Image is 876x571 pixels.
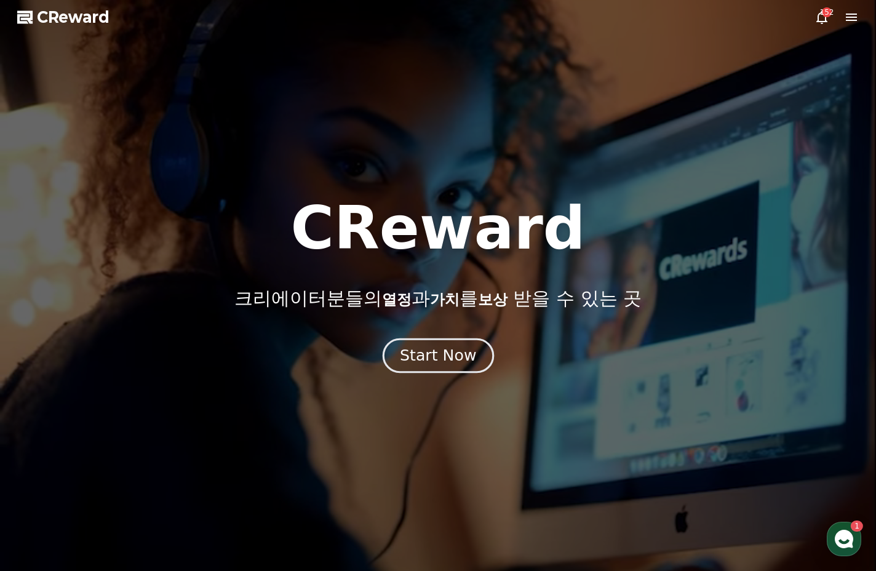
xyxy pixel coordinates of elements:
[382,338,493,373] button: Start Now
[814,10,829,25] a: 152
[159,390,236,421] a: 설정
[113,409,127,419] span: 대화
[4,390,81,421] a: 홈
[125,389,129,399] span: 1
[400,345,476,366] div: Start Now
[81,390,159,421] a: 1대화
[190,409,205,418] span: 설정
[37,7,109,27] span: CReward
[234,287,642,309] p: 크리에이터분들의 과 를 받을 수 있는 곳
[290,199,585,258] h1: CReward
[17,7,109,27] a: CReward
[478,291,508,308] span: 보상
[385,351,492,363] a: Start Now
[382,291,412,308] span: 열정
[430,291,460,308] span: 가치
[822,7,832,17] div: 152
[39,409,46,418] span: 홈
